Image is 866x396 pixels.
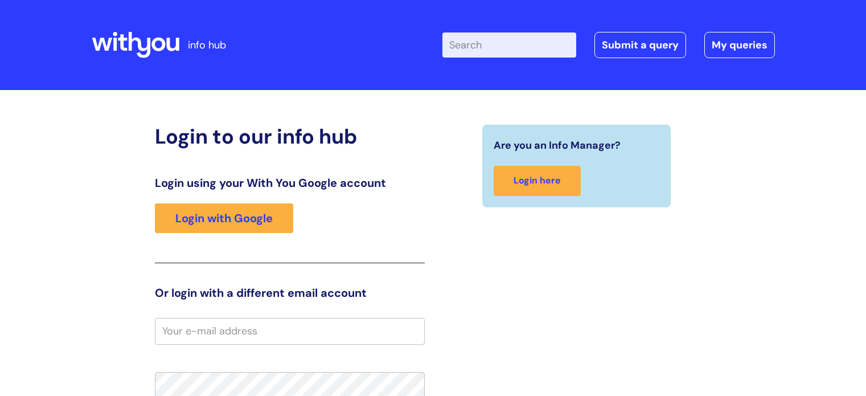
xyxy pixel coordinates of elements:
[704,32,775,58] a: My queries
[442,32,576,58] input: Search
[155,176,425,190] h3: Login using your With You Google account
[594,32,686,58] a: Submit a query
[188,36,226,54] p: info hub
[155,286,425,300] h3: Or login with a different email account
[155,318,425,344] input: Your e-mail address
[155,124,425,149] h2: Login to our info hub
[155,203,293,233] a: Login with Google
[494,166,581,196] a: Login here
[494,136,621,154] span: Are you an Info Manager?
